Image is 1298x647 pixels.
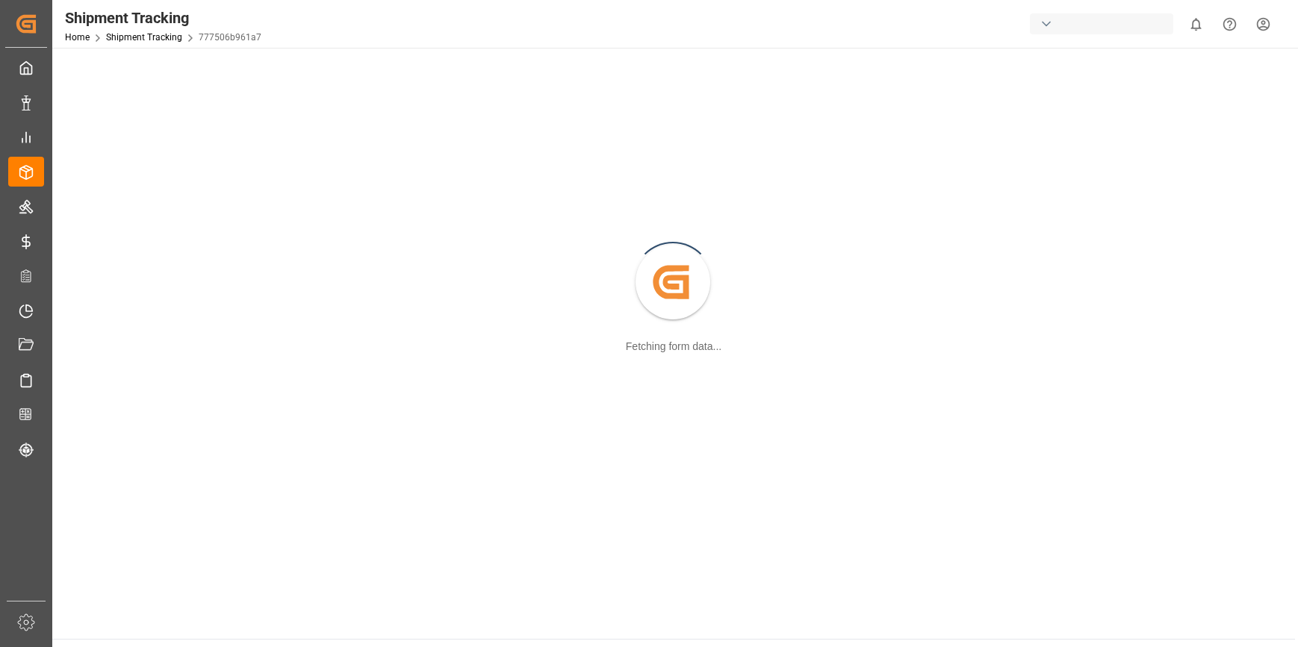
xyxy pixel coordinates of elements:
[65,32,90,43] a: Home
[1179,7,1213,41] button: show 0 new notifications
[1213,7,1246,41] button: Help Center
[65,7,261,29] div: Shipment Tracking
[626,339,721,354] div: Fetching form data...
[106,32,182,43] a: Shipment Tracking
